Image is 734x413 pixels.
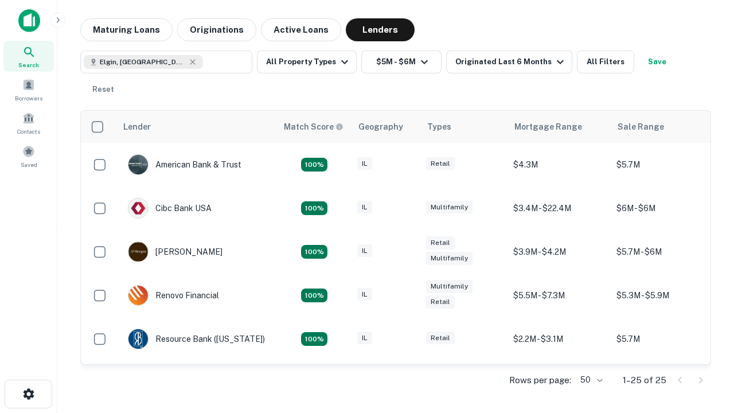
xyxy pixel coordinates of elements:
td: $5.7M - $6M [611,230,714,274]
div: Mortgage Range [514,120,582,134]
div: Types [427,120,451,134]
div: Matching Properties: 7, hasApolloMatch: undefined [301,158,327,172]
button: Reset [85,78,122,101]
div: Lender [123,120,151,134]
a: Search [3,41,54,72]
div: Cibc Bank USA [128,198,212,219]
div: Retail [426,236,455,250]
button: Lenders [346,18,415,41]
a: Contacts [3,107,54,138]
span: Elgin, [GEOGRAPHIC_DATA], [GEOGRAPHIC_DATA] [100,57,186,67]
img: picture [128,286,148,305]
td: $5.7M [611,143,714,186]
h6: Match Score [284,120,341,133]
div: Resource Bank ([US_STATE]) [128,329,265,349]
button: All Property Types [257,50,357,73]
div: Multifamily [426,252,473,265]
iframe: Chat Widget [677,285,734,340]
a: Saved [3,141,54,172]
div: Geography [358,120,403,134]
div: 50 [576,372,604,388]
span: Borrowers [15,93,42,103]
th: Capitalize uses an advanced AI algorithm to match your search with the best lender. The match sco... [277,111,352,143]
button: Maturing Loans [80,18,173,41]
button: Save your search to get updates of matches that match your search criteria. [639,50,676,73]
div: American Bank & Trust [128,154,241,175]
button: Originations [177,18,256,41]
button: Originated Last 6 Months [446,50,572,73]
button: All Filters [577,50,634,73]
p: Rows per page: [509,373,571,387]
td: $3.9M - $4.2M [507,230,611,274]
td: $5.3M - $5.9M [611,274,714,317]
div: Matching Properties: 4, hasApolloMatch: undefined [301,201,327,215]
td: $5.7M [611,317,714,361]
div: Matching Properties: 4, hasApolloMatch: undefined [301,245,327,259]
img: picture [128,198,148,218]
div: Multifamily [426,201,473,214]
div: Multifamily [426,280,473,293]
td: $3.4M - $22.4M [507,186,611,230]
td: $4.3M [507,143,611,186]
th: Sale Range [611,111,714,143]
div: Matching Properties: 4, hasApolloMatch: undefined [301,332,327,346]
td: $5.5M - $7.3M [507,274,611,317]
div: IL [357,201,372,214]
span: Search [18,60,39,69]
span: Saved [21,160,37,169]
img: picture [128,155,148,174]
td: $2.2M - $3.1M [507,317,611,361]
div: Sale Range [618,120,664,134]
td: $4M [507,361,611,404]
th: Mortgage Range [507,111,611,143]
span: Contacts [17,127,40,136]
div: Retail [426,332,455,345]
td: $6M - $6M [611,186,714,230]
img: capitalize-icon.png [18,9,40,32]
div: [PERSON_NAME] [128,241,222,262]
div: IL [357,157,372,170]
th: Geography [352,111,420,143]
p: 1–25 of 25 [623,373,666,387]
a: Borrowers [3,74,54,105]
button: Active Loans [261,18,341,41]
th: Lender [116,111,277,143]
div: Renovo Financial [128,285,219,306]
div: Capitalize uses an advanced AI algorithm to match your search with the best lender. The match sco... [284,120,343,133]
div: IL [357,288,372,301]
div: Matching Properties: 4, hasApolloMatch: undefined [301,289,327,302]
img: picture [128,242,148,262]
img: picture [128,329,148,349]
td: $5.6M [611,361,714,404]
div: IL [357,332,372,345]
div: Retail [426,295,455,309]
th: Types [420,111,507,143]
div: Retail [426,157,455,170]
div: IL [357,244,372,258]
div: Originated Last 6 Months [455,55,567,69]
button: $5M - $6M [361,50,442,73]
